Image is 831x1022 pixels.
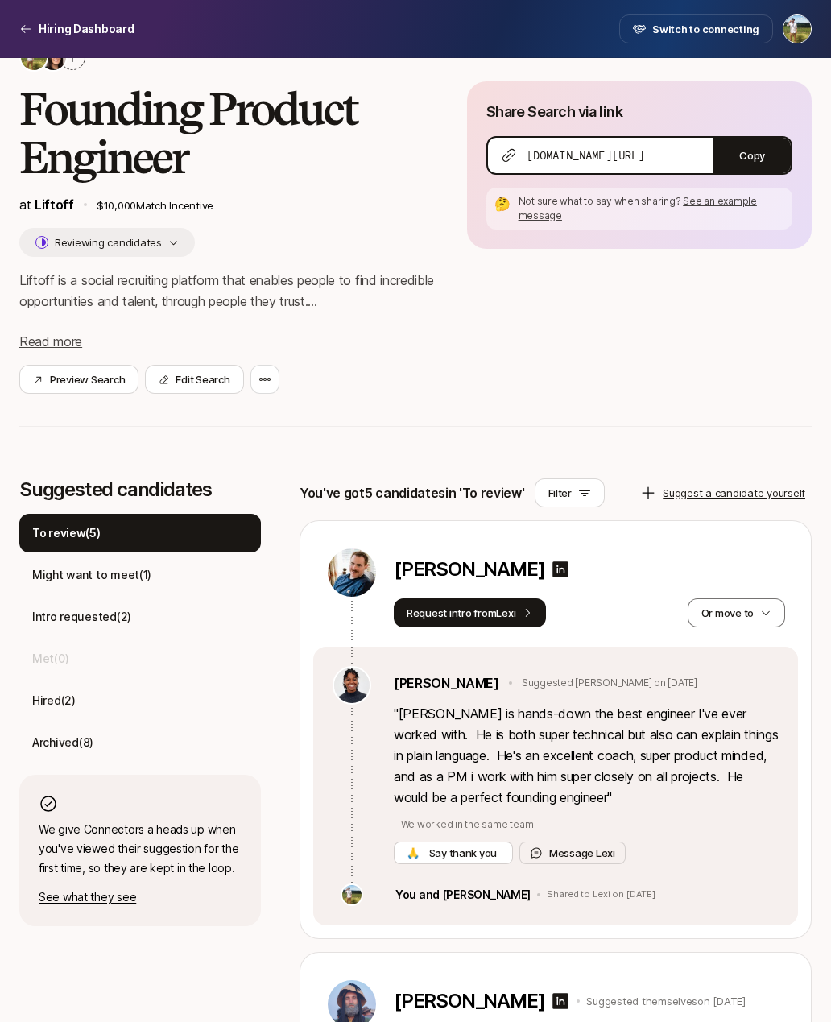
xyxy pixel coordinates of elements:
[32,565,151,585] p: Might want to meet ( 1 )
[486,101,623,123] p: Share Search via link
[783,14,812,43] button: Tyler Kieft
[519,194,786,223] p: Not sure what to say when sharing?
[32,523,101,543] p: To review ( 5 )
[394,842,513,864] button: 🙏 Say thank you
[39,888,242,907] p: See what they see
[713,138,791,173] button: Copy
[493,194,512,213] div: 🤔
[619,14,773,43] button: Switch to connecting
[35,197,74,213] a: Liftoff
[394,817,779,832] p: - We worked in the same team
[535,478,605,507] button: Filter
[395,885,531,904] p: You and [PERSON_NAME]
[334,668,370,703] img: 31968c3b_ad32_4212_ad9c_50c416e4f329.jpg
[407,845,420,861] span: 🙏
[426,845,500,861] span: Say thank you
[342,885,362,904] img: 23676b67_9673_43bb_8dff_2aeac9933bfb.jpg
[32,607,131,627] p: Intro requested ( 2 )
[19,228,195,257] button: Reviewing candidates
[19,333,82,350] span: Read more
[688,598,785,627] button: Or move to
[663,485,805,501] p: Suggest a candidate yourself
[652,21,759,37] span: Switch to connecting
[19,85,441,181] h2: Founding Product Engineer
[586,993,745,1009] p: Suggested themselves on [DATE]
[547,889,655,900] p: Shared to Lexi on [DATE]
[300,482,525,503] p: You've got 5 candidates in 'To review'
[32,733,93,752] p: Archived ( 8 )
[519,842,626,864] button: Message Lexi
[145,365,243,394] button: Edit Search
[394,598,546,627] button: Request intro fromLexi
[19,365,138,394] button: Preview Search
[394,990,544,1012] p: [PERSON_NAME]
[19,478,261,501] p: Suggested candidates
[39,820,242,878] p: We give Connectors a heads up when you've viewed their suggestion for the first time, so they are...
[19,194,74,215] p: at
[394,558,544,581] p: [PERSON_NAME]
[97,197,441,213] p: $10,000 Match Incentive
[783,15,811,43] img: Tyler Kieft
[394,672,499,693] a: [PERSON_NAME]
[32,649,68,668] p: Met ( 0 )
[328,548,376,597] img: ac1cf61e_34d9_4be8_9cd5_6d5631c62731.jpg
[394,703,779,808] p: " [PERSON_NAME] is hands-down the best engineer I've ever worked with. He is both super technical...
[19,270,441,312] p: Liftoff is a social recruiting platform that enables people to find incredible opportunities and ...
[32,691,76,710] p: Hired ( 2 )
[39,19,134,39] p: Hiring Dashboard
[522,676,697,690] p: Suggested [PERSON_NAME] on [DATE]
[527,147,645,163] span: [DOMAIN_NAME][URL]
